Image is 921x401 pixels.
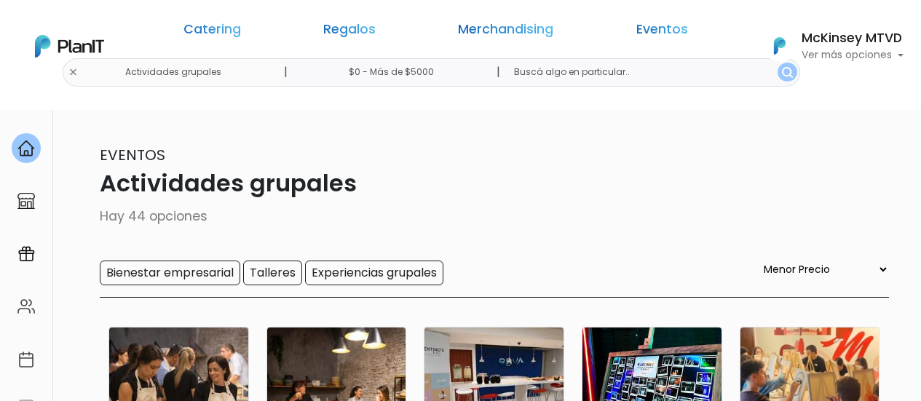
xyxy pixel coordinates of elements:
[636,23,688,41] a: Eventos
[802,32,904,45] h6: McKinsey MTVD
[100,261,240,285] input: Bienestar empresarial
[755,27,904,65] button: PlanIt Logo McKinsey MTVD Ver más opciones
[764,30,796,62] img: PlanIt Logo
[35,35,104,57] img: PlanIt Logo
[782,67,793,78] img: search_button-432b6d5273f82d61273b3651a40e1bd1b912527efae98b1b7a1b2c0702e16a8d.svg
[323,23,376,41] a: Regalos
[497,63,500,81] p: |
[33,144,889,166] p: Eventos
[502,58,800,87] input: Buscá algo en particular..
[17,351,35,368] img: calendar-87d922413cdce8b2cf7b7f5f62616a5cf9e4887200fb71536465627b3292af00.svg
[284,63,288,81] p: |
[17,192,35,210] img: marketplace-4ceaa7011d94191e9ded77b95e3339b90024bf715f7c57f8cf31f2d8c509eaba.svg
[33,166,889,201] p: Actividades grupales
[17,140,35,157] img: home-e721727adea9d79c4d83392d1f703f7f8bce08238fde08b1acbfd93340b81755.svg
[183,23,241,41] a: Catering
[458,23,553,41] a: Merchandising
[17,245,35,263] img: campaigns-02234683943229c281be62815700db0a1741e53638e28bf9629b52c665b00959.svg
[802,50,904,60] p: Ver más opciones
[68,68,78,77] img: close-6986928ebcb1d6c9903e3b54e860dbc4d054630f23adef3a32610726dff6a82b.svg
[305,261,443,285] input: Experiencias grupales
[243,261,302,285] input: Talleres
[17,298,35,315] img: people-662611757002400ad9ed0e3c099ab2801c6687ba6c219adb57efc949bc21e19d.svg
[33,207,889,226] p: Hay 44 opciones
